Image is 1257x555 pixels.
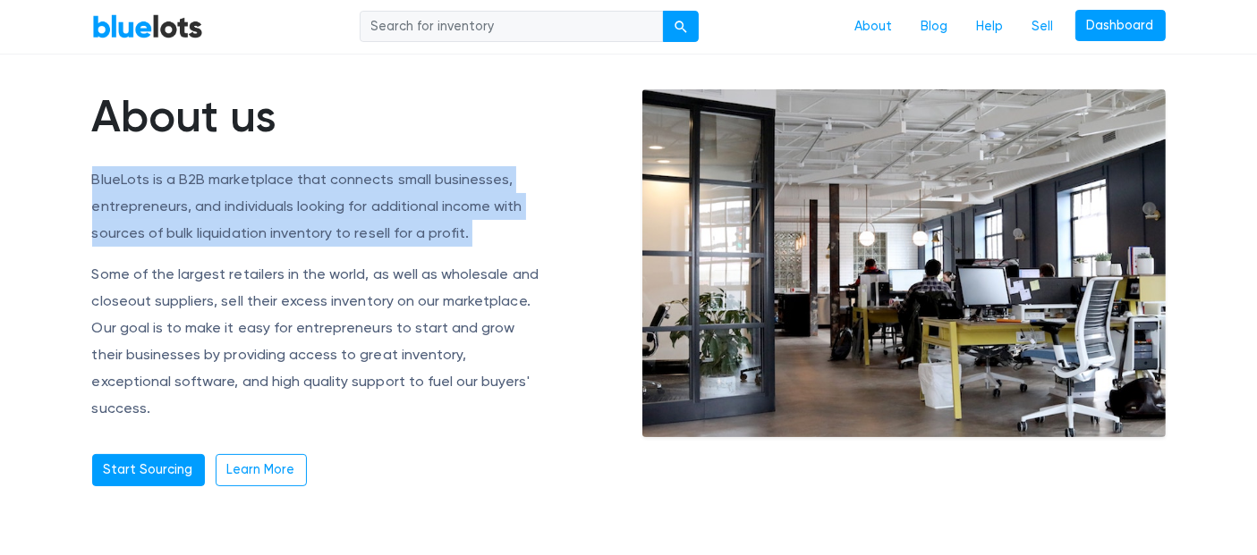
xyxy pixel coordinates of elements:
[907,10,963,44] a: Blog
[1018,10,1068,44] a: Sell
[360,11,664,43] input: Search for inventory
[92,454,205,486] a: Start Sourcing
[1075,10,1166,42] a: Dashboard
[642,89,1166,438] img: office-e6e871ac0602a9b363ffc73e1d17013cb30894adc08fbdb38787864bb9a1d2fe.jpg
[92,166,544,247] p: BlueLots is a B2B marketplace that connects small businesses, entrepreneurs, and individuals look...
[841,10,907,44] a: About
[216,454,307,486] a: Learn More
[92,261,544,422] p: Some of the largest retailers in the world, as well as wholesale and closeout suppliers, sell the...
[963,10,1018,44] a: Help
[92,13,203,39] a: BlueLots
[92,89,544,143] h1: About us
